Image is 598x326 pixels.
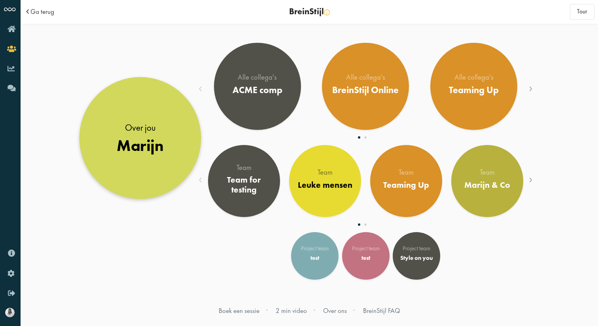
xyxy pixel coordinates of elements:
[451,145,523,217] a: Team Marijn & Co
[347,246,384,252] div: Project team
[79,77,201,199] a: Over jou Marijn
[347,254,384,261] div: test
[332,84,399,95] div: BreinStijl Online
[215,175,273,195] div: Team for testing
[199,79,202,96] span: Previous
[383,180,429,190] div: Teaming Up
[215,164,273,172] div: Team
[30,8,54,15] a: Ga terug
[323,306,347,315] a: Over ons
[370,145,442,217] a: Team Teaming Up
[117,136,164,155] div: Marijn
[449,74,499,81] div: Alle collega's
[363,306,400,315] a: BreinStijl FAQ
[298,180,352,190] div: Leuke mensen
[383,169,429,176] div: Team
[219,306,259,315] a: Boek een sessie
[529,79,533,96] span: Next
[233,84,282,95] div: ACME comp
[296,246,334,252] div: Project team
[332,74,399,81] div: Alle collega's
[464,169,510,176] div: Team
[233,74,282,81] div: Alle collega's
[276,306,307,315] a: 2 min video
[570,4,594,20] button: Tour
[529,170,533,187] span: Next
[398,254,435,261] div: Style on you
[117,121,164,133] div: Over jou
[324,10,330,15] img: info-yellow.svg
[208,145,280,217] a: Team Team for testing
[199,170,202,187] span: Previous
[214,43,301,130] a: Alle collega's ACME comp
[322,43,409,130] a: Alle collega's BreinStijl Online
[167,8,452,16] div: BreinStijl
[398,246,435,252] div: Project team
[577,8,587,15] span: Tour
[430,43,517,130] a: Alle collega's Teaming Up
[289,145,361,217] a: Team Leuke mensen
[449,84,499,95] div: Teaming Up
[296,254,334,261] div: test
[464,180,510,190] div: Marijn & Co
[298,169,352,176] div: Team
